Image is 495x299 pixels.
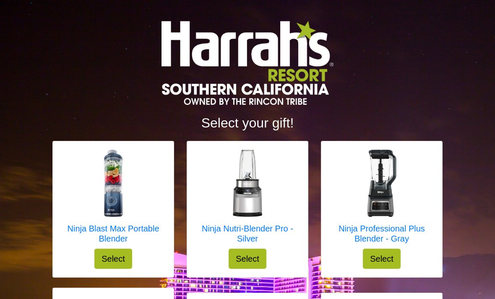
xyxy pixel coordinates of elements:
button: Select [363,249,401,269]
button: Select [94,249,132,269]
h5: Ninja Blast Max Portable Blender [61,224,165,244]
h5: Ninja Professional Plus Blender - Gray [330,224,434,244]
button: Select [229,249,266,269]
a: Ninja Nutri-Blender Pro - Silver Ninja Nutri-Blender Pro - Silver [195,150,300,249]
h5: Ninja Nutri-Blender Pro - Silver [195,224,300,244]
a: Ninja Blast Max Portable Blender Ninja Blast Max Portable Blender [61,150,165,249]
a: Ninja Professional Plus Blender - Gray Ninja Professional Plus Blender - Gray [330,150,434,249]
h2: Select your gift! [52,115,443,131]
img: Ninja Nutri-Blender Pro - Silver [214,150,281,217]
img: Logo [162,21,333,105]
img: Ninja Professional Plus Blender - Gray [348,150,415,217]
img: Ninja Blast Max Portable Blender [80,150,147,217]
